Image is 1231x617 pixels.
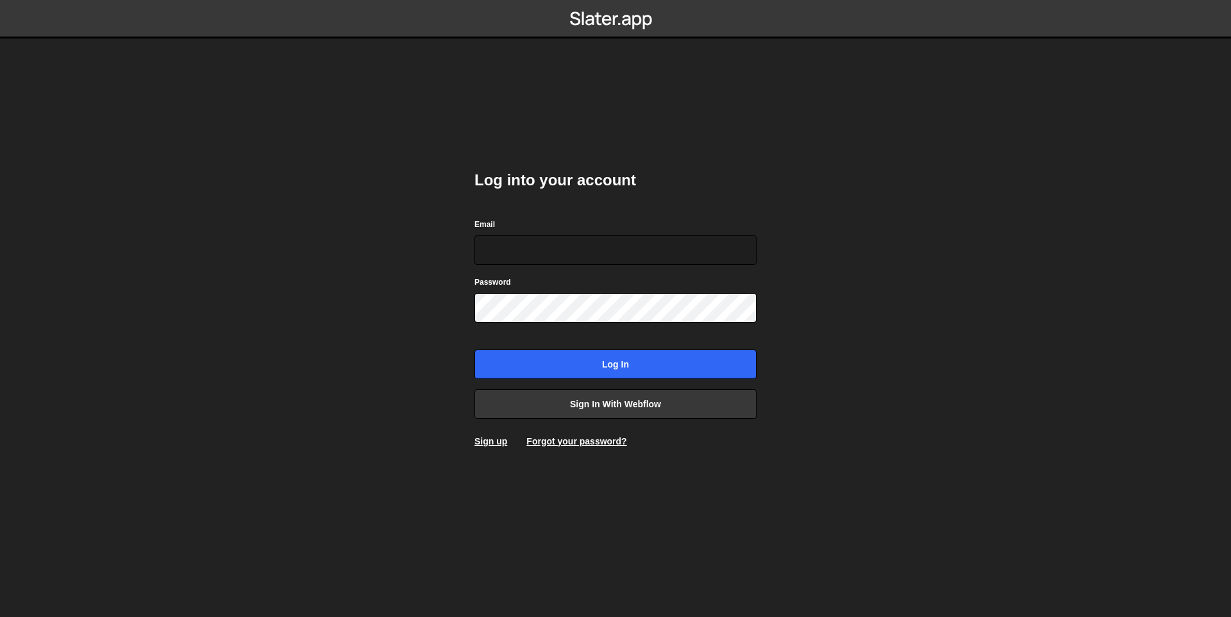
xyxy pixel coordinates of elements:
[474,170,757,190] h2: Log into your account
[526,436,626,446] a: Forgot your password?
[474,436,507,446] a: Sign up
[474,218,495,231] label: Email
[474,276,511,289] label: Password
[474,350,757,379] input: Log in
[474,389,757,419] a: Sign in with Webflow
